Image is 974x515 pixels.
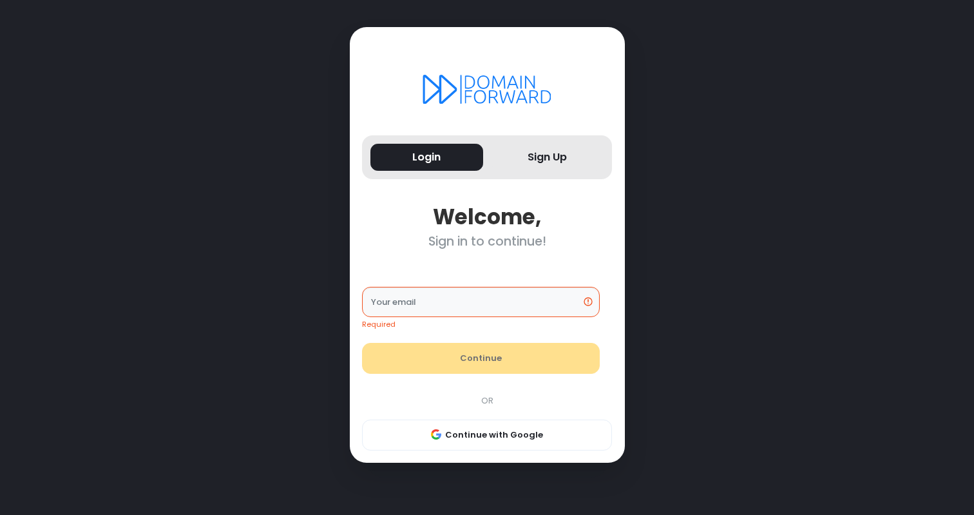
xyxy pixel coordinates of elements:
[362,234,612,249] div: Sign in to continue!
[356,394,618,407] div: OR
[362,204,612,229] div: Welcome,
[492,144,604,171] button: Sign Up
[370,144,483,171] button: Login
[362,319,600,330] div: Required
[362,420,612,451] button: Continue with Google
